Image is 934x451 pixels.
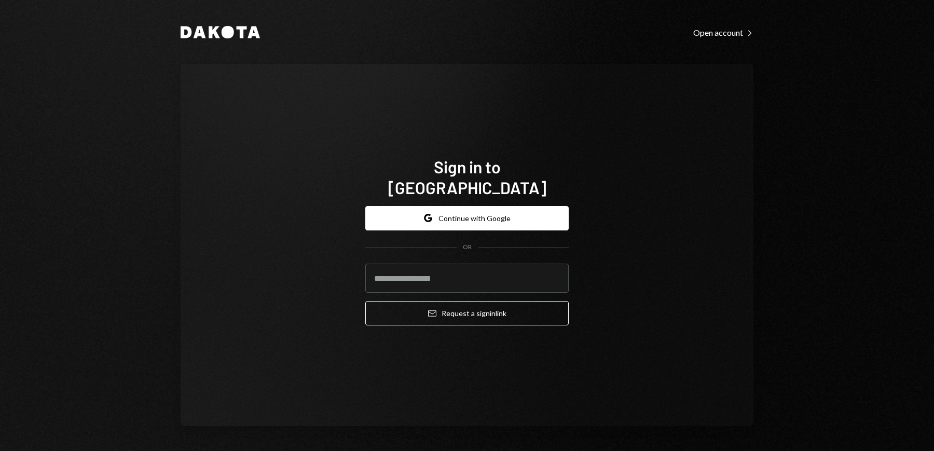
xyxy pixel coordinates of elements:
div: Open account [693,28,753,38]
button: Continue with Google [365,206,569,230]
div: OR [463,243,472,252]
a: Open account [693,26,753,38]
button: Request a signinlink [365,301,569,325]
h1: Sign in to [GEOGRAPHIC_DATA] [365,156,569,198]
